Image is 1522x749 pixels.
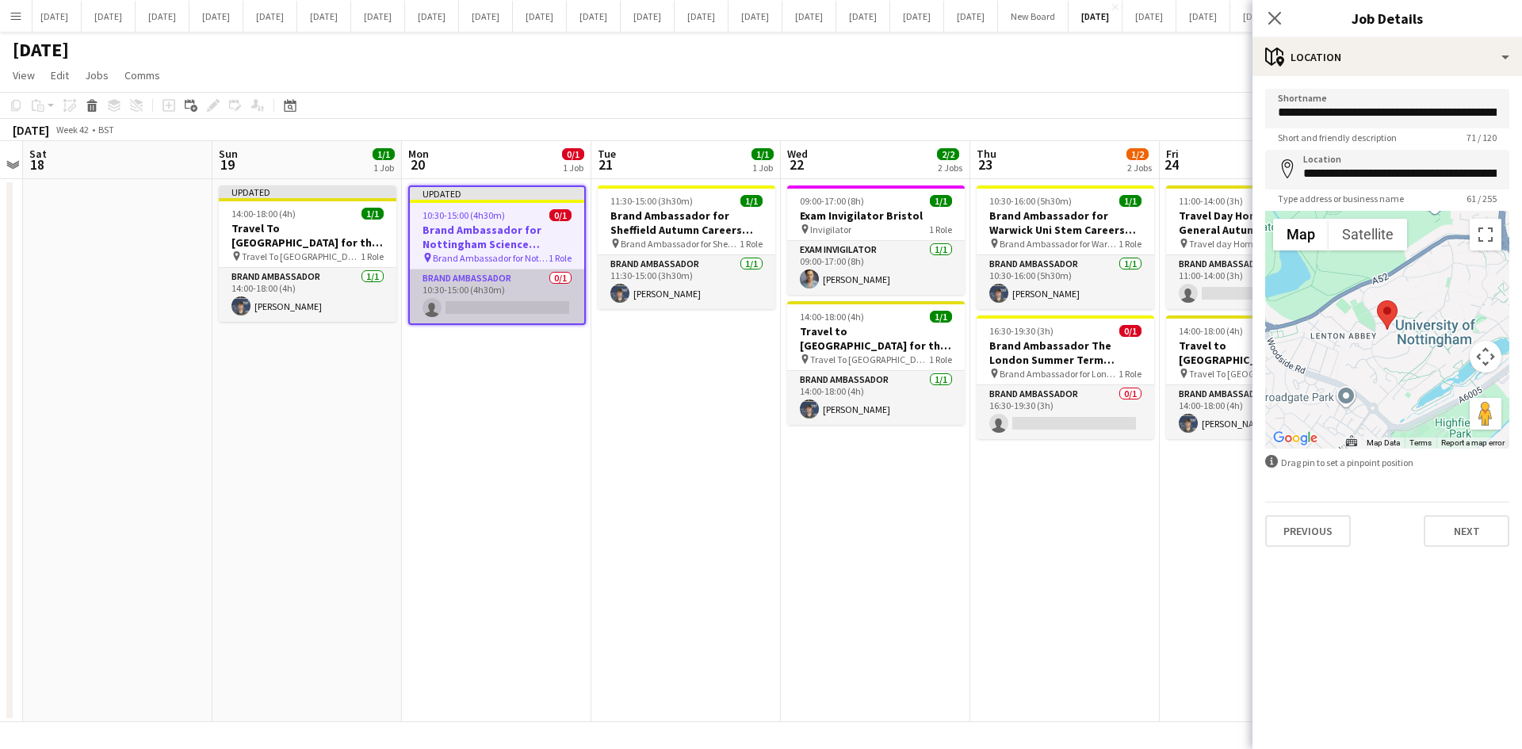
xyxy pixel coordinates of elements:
[1166,208,1344,237] h3: Travel Day Home from the General Autumn Careers Fair
[977,338,1154,367] h3: Brand Ambassador The London Summer Term Careers Fair
[1189,368,1308,380] span: Travel To [GEOGRAPHIC_DATA] the Summer Graduate & Internship Fair fair on [DATE]
[751,148,774,160] span: 1/1
[219,221,396,250] h3: Travel To [GEOGRAPHIC_DATA] for the Engineering Science and Technology Fair
[1441,438,1505,447] a: Report a map error
[598,185,775,309] div: 11:30-15:00 (3h30m)1/1Brand Ambassador for Sheffield Autumn Careers Fair Brand Ambassador for She...
[1252,8,1522,29] h3: Job Details
[1265,455,1509,470] div: Drag pin to set a pinpoint position
[929,353,952,365] span: 1 Role
[787,324,965,353] h3: Travel to [GEOGRAPHIC_DATA] for the Stem Careers fair on [DATE]
[1265,193,1417,204] span: Type address or business name
[787,241,965,295] app-card-role: Exam Invigilator1/109:00-17:00 (8h)[PERSON_NAME]
[82,1,136,32] button: [DATE]
[787,185,965,295] div: 09:00-17:00 (8h)1/1Exam Invigilator Bristol Invigilator1 RoleExam Invigilator1/109:00-17:00 (8h)[...
[408,147,429,161] span: Mon
[1424,515,1509,547] button: Next
[787,147,808,161] span: Wed
[410,223,584,251] h3: Brand Ambassador for Nottingham Science Engineering & Technology fair
[1119,195,1141,207] span: 1/1
[98,124,114,136] div: BST
[740,238,763,250] span: 1 Role
[1470,341,1501,373] button: Map camera controls
[1230,1,1284,32] button: [DATE]
[930,195,952,207] span: 1/1
[1119,368,1141,380] span: 1 Role
[1164,155,1179,174] span: 24
[408,185,586,325] div: Updated10:30-15:00 (4h30m)0/1Brand Ambassador for Nottingham Science Engineering & Technology fai...
[1409,438,1432,447] a: Terms (opens in new tab)
[297,1,351,32] button: [DATE]
[29,147,47,161] span: Sat
[351,1,405,32] button: [DATE]
[1252,38,1522,76] div: Location
[13,122,49,138] div: [DATE]
[989,195,1072,207] span: 10:30-16:00 (5h30m)
[989,325,1054,337] span: 16:30-19:30 (3h)
[1265,132,1409,143] span: Short and friendly description
[562,148,584,160] span: 0/1
[124,68,160,82] span: Comms
[785,155,808,174] span: 22
[977,315,1154,439] app-job-card: 16:30-19:30 (3h)0/1Brand Ambassador The London Summer Term Careers Fair Brand Ambassador for Lond...
[1454,132,1509,143] span: 71 / 120
[800,195,864,207] span: 09:00-17:00 (8h)
[1122,1,1176,32] button: [DATE]
[219,185,396,322] app-job-card: Updated14:00-18:00 (4h)1/1Travel To [GEOGRAPHIC_DATA] for the Engineering Science and Technology ...
[423,209,505,221] span: 10:30-15:00 (4h30m)
[78,65,115,86] a: Jobs
[549,252,572,264] span: 1 Role
[1346,438,1357,449] button: Keyboard shortcuts
[563,162,583,174] div: 1 Job
[44,65,75,86] a: Edit
[929,224,952,235] span: 1 Role
[405,1,459,32] button: [DATE]
[1127,162,1152,174] div: 2 Jobs
[1269,428,1321,449] a: Open this area in Google Maps (opens a new window)
[810,353,929,365] span: Travel To [GEOGRAPHIC_DATA] for Stem Careers Fair on [DATE]
[1166,185,1344,309] div: 11:00-14:00 (3h)0/1Travel Day Home from the General Autumn Careers Fair Travel day Home from The ...
[675,1,728,32] button: [DATE]
[1166,338,1344,367] h3: Travel to [GEOGRAPHIC_DATA] for the Science Engineering and Technology Fair on [DATE]
[361,250,384,262] span: 1 Role
[998,1,1069,32] button: New Board
[549,209,572,221] span: 0/1
[373,148,395,160] span: 1/1
[944,1,998,32] button: [DATE]
[513,1,567,32] button: [DATE]
[890,1,944,32] button: [DATE]
[787,301,965,425] app-job-card: 14:00-18:00 (4h)1/1Travel to [GEOGRAPHIC_DATA] for the Stem Careers fair on [DATE] Travel To [GEO...
[1069,1,1122,32] button: [DATE]
[28,1,82,32] button: [DATE]
[810,224,851,235] span: Invigilator
[219,147,238,161] span: Sun
[1166,315,1344,439] app-job-card: 14:00-18:00 (4h)1/1Travel to [GEOGRAPHIC_DATA] for the Science Engineering and Technology Fair on...
[595,155,616,174] span: 21
[621,238,740,250] span: Brand Ambassador for Sheffield Uni Autumn Careers Fair
[1470,219,1501,250] button: Toggle fullscreen view
[6,65,41,86] a: View
[1269,428,1321,449] img: Google
[752,162,773,174] div: 1 Job
[1367,438,1400,449] button: Map Data
[728,1,782,32] button: [DATE]
[1166,385,1344,439] app-card-role: Brand Ambassador1/114:00-18:00 (4h)[PERSON_NAME]
[410,269,584,323] app-card-role: Brand Ambassador0/110:30-15:00 (4h30m)
[937,148,959,160] span: 2/2
[85,68,109,82] span: Jobs
[1166,147,1179,161] span: Fri
[740,195,763,207] span: 1/1
[189,1,243,32] button: [DATE]
[13,68,35,82] span: View
[406,155,429,174] span: 20
[219,268,396,322] app-card-role: Brand Ambassador1/114:00-18:00 (4h)[PERSON_NAME]
[610,195,693,207] span: 11:30-15:00 (3h30m)
[974,155,996,174] span: 23
[1265,515,1351,547] button: Previous
[930,311,952,323] span: 1/1
[977,208,1154,237] h3: Brand Ambassador for Warwick Uni Stem Careers Fair
[977,185,1154,309] app-job-card: 10:30-16:00 (5h30m)1/1Brand Ambassador for Warwick Uni Stem Careers Fair Brand Ambassador for War...
[52,124,92,136] span: Week 42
